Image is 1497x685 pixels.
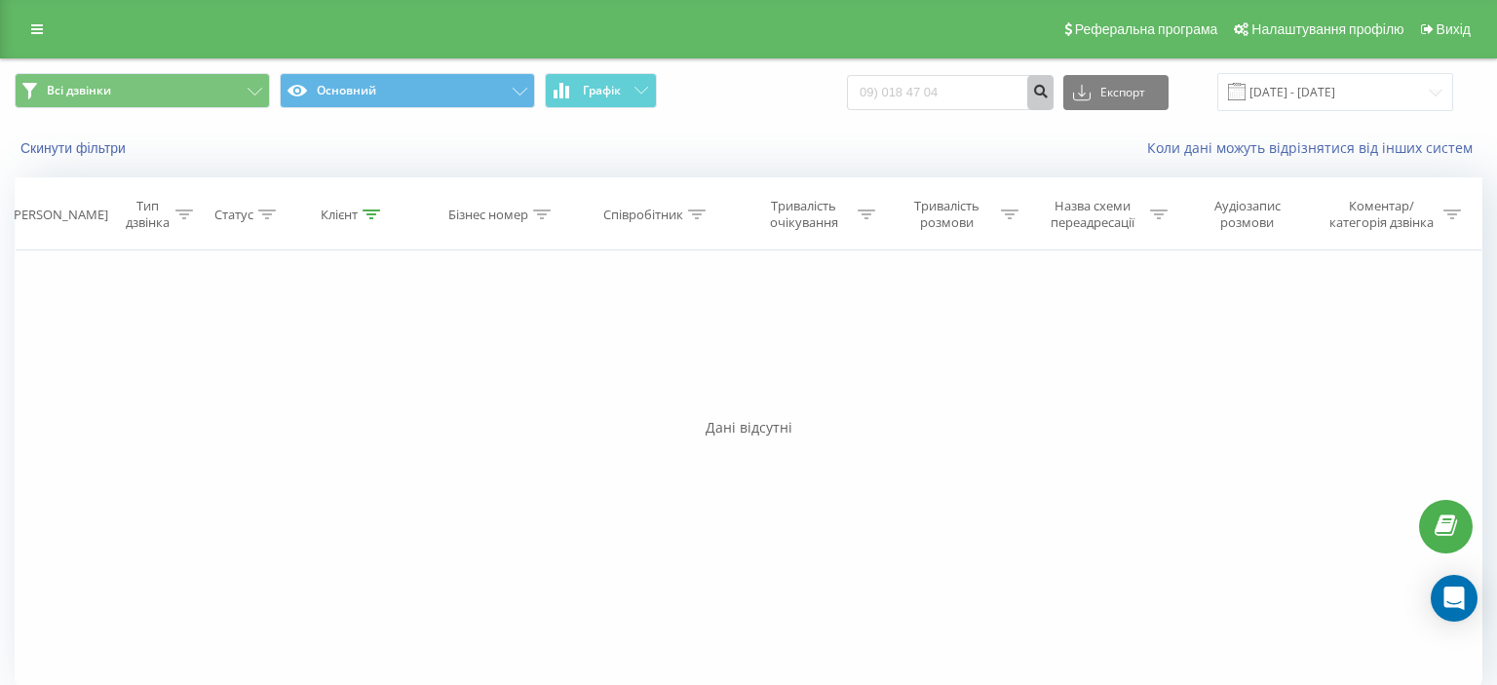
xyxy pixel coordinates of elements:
div: Бізнес номер [448,207,528,223]
div: Клієнт [321,207,358,223]
span: Налаштування профілю [1251,21,1403,37]
div: Коментар/категорія дзвінка [1324,198,1439,231]
div: Тривалість розмови [898,198,996,231]
div: Назва схеми переадресації [1041,198,1145,231]
a: Коли дані можуть відрізнятися вiд інших систем [1147,138,1482,157]
span: Графік [583,84,621,97]
button: Основний [280,73,535,108]
div: Статус [214,207,253,223]
div: [PERSON_NAME] [10,207,108,223]
button: Скинути фільтри [15,139,135,157]
div: Дані відсутні [15,418,1482,438]
button: Експорт [1063,75,1169,110]
div: Тривалість очікування [754,198,853,231]
div: Співробітник [603,207,683,223]
div: Open Intercom Messenger [1431,575,1478,622]
span: Реферальна програма [1075,21,1218,37]
button: Графік [545,73,657,108]
div: Аудіозапис розмови [1190,198,1305,231]
input: Пошук за номером [847,75,1054,110]
button: Всі дзвінки [15,73,270,108]
span: Вихід [1437,21,1471,37]
span: Всі дзвінки [47,83,111,98]
div: Тип дзвінка [124,198,171,231]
